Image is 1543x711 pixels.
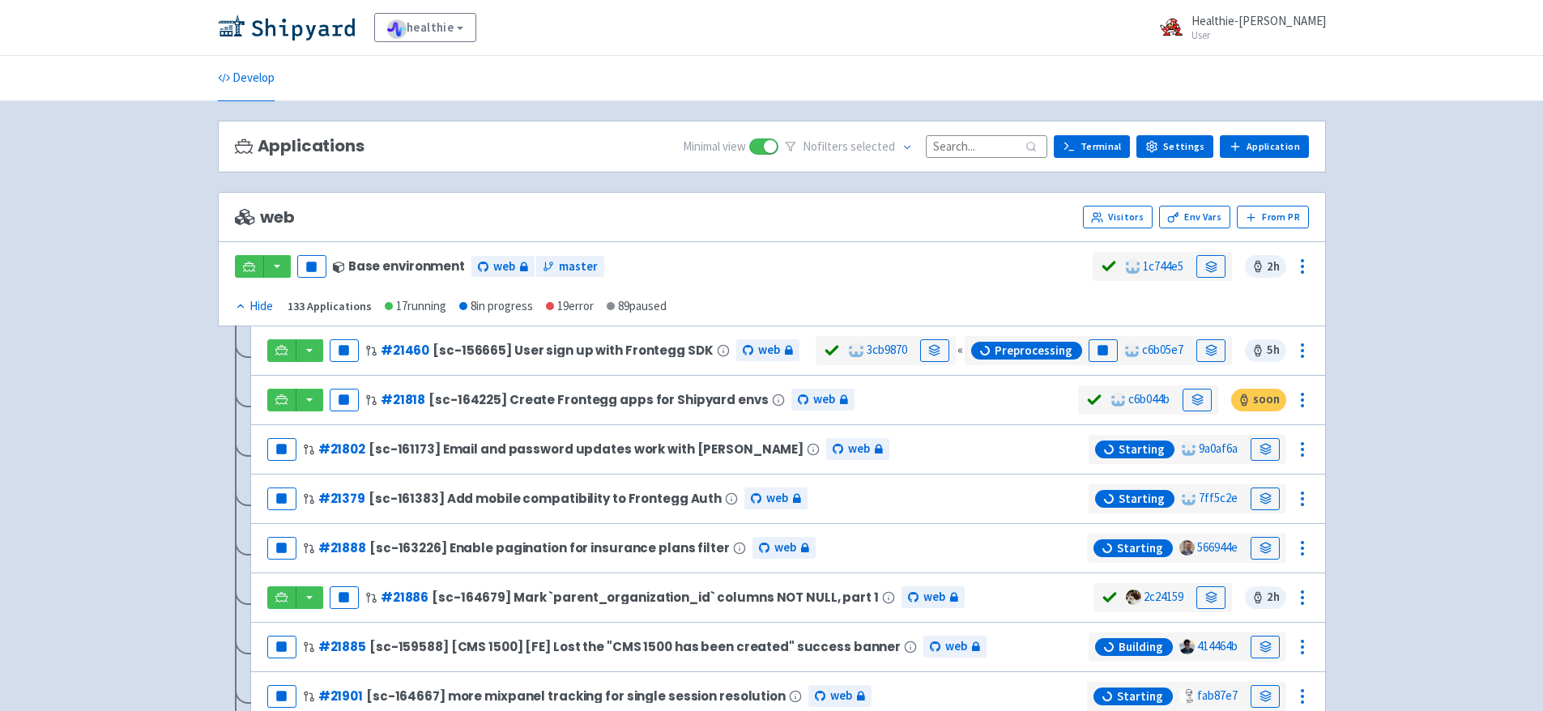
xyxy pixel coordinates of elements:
[471,256,535,278] a: web
[945,637,967,656] span: web
[1119,639,1163,655] span: Building
[1191,13,1326,28] span: Healthie-[PERSON_NAME]
[736,339,799,361] a: web
[1128,391,1170,407] a: c6b044b
[850,138,895,154] span: selected
[1119,491,1165,507] span: Starting
[381,391,425,408] a: #21818
[385,297,446,316] div: 17 running
[381,342,429,359] a: #21460
[218,56,275,101] a: Develop
[218,15,355,40] img: Shipyard logo
[330,586,359,609] button: Pause
[830,687,852,705] span: web
[1199,490,1238,505] a: 7ff5c2e
[683,138,746,156] span: Minimal view
[381,589,428,606] a: #21886
[369,541,730,555] span: [sc-163226] Enable pagination for insurance plans filter
[758,341,780,360] span: web
[459,297,533,316] div: 8 in progress
[826,438,889,460] a: web
[366,689,786,703] span: [sc-164667] more mixpanel tracking for single session resolution
[235,137,364,155] h3: Applications
[288,297,372,316] div: 133 Applications
[803,138,895,156] span: No filter s
[766,489,788,508] span: web
[235,297,275,316] button: Hide
[433,343,713,357] span: [sc-156665] User sign up with Frontegg SDK
[1220,135,1308,158] a: Application
[1119,441,1165,458] span: Starting
[808,685,872,707] a: web
[607,297,667,316] div: 89 paused
[333,259,465,273] div: Base environment
[902,586,965,608] a: web
[1083,206,1153,228] a: Visitors
[1144,589,1183,604] a: 2c24159
[791,389,855,411] a: web
[1197,539,1238,555] a: 566944e
[813,390,835,409] span: web
[493,258,515,276] span: web
[1245,339,1286,362] span: 5 h
[995,343,1072,359] span: Preprocessing
[267,685,296,708] button: Pause
[744,487,808,509] a: web
[318,539,366,556] a: #21888
[432,590,879,604] span: [sc-164679] Mark `parent_organization_id` columns NOT NULL, part 1
[369,492,722,505] span: [sc-161383] Add mobile compatibility to Frontegg Auth
[1197,688,1238,703] a: fab87e7
[428,393,768,407] span: [sc-164225] Create Frontegg apps for Shipyard envs
[1199,441,1238,456] a: 9a0af6a
[1197,638,1238,654] a: 414464b
[1117,540,1163,556] span: Starting
[923,636,987,658] a: web
[267,537,296,560] button: Pause
[374,13,477,42] a: healthie
[1191,30,1326,40] small: User
[867,342,907,357] a: 3cb9870
[1245,586,1286,609] span: 2 h
[1054,135,1130,158] a: Terminal
[774,539,796,557] span: web
[1245,255,1286,278] span: 2 h
[267,487,296,510] button: Pause
[923,588,945,607] span: web
[1237,206,1309,228] button: From PR
[318,688,363,705] a: #21901
[752,537,816,559] a: web
[546,297,594,316] div: 19 error
[1089,339,1118,362] button: Pause
[330,389,359,411] button: Pause
[1136,135,1213,158] a: Settings
[848,440,870,458] span: web
[318,441,365,458] a: #21802
[1117,688,1163,705] span: Starting
[267,636,296,658] button: Pause
[318,490,365,507] a: #21379
[957,341,963,360] div: «
[1231,389,1286,411] span: soon
[369,640,901,654] span: [sc-159588] [CMS 1500] [FE] Lost the "CMS 1500 has been created" success banner
[1149,15,1326,40] a: Healthie-[PERSON_NAME] User
[1143,258,1183,274] a: 1c744e5
[1159,206,1230,228] a: Env Vars
[1142,342,1183,357] a: c6b05e7
[330,339,359,362] button: Pause
[267,438,296,461] button: Pause
[235,297,273,316] div: Hide
[536,256,604,278] a: master
[926,135,1047,157] input: Search...
[369,442,803,456] span: [sc-161173] Email and password updates work with [PERSON_NAME]
[235,208,295,227] span: web
[297,255,326,278] button: Pause
[559,258,598,276] span: master
[318,638,366,655] a: #21885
